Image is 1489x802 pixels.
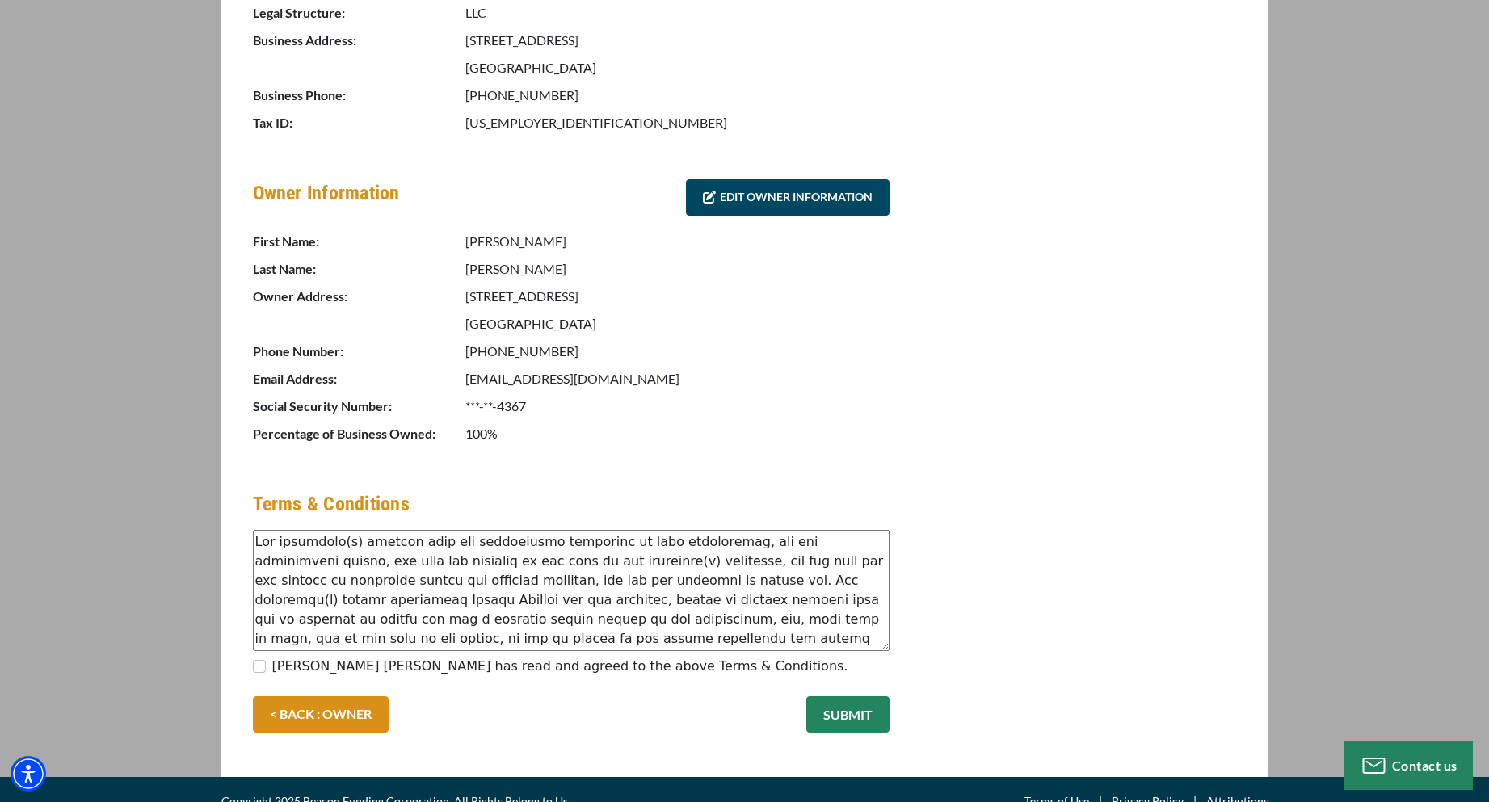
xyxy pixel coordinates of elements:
[253,86,463,105] p: Business Phone:
[253,369,463,388] p: Email Address:
[806,696,890,733] button: SUBMIT
[465,232,890,251] p: [PERSON_NAME]
[253,31,463,50] p: Business Address:
[465,424,890,443] p: 100%
[253,232,463,251] p: First Name:
[253,490,410,518] h4: Terms & Conditions
[1392,758,1457,773] span: Contact us
[253,530,890,651] textarea: Lor ipsumdolo(s) ametcon adip eli seddoeiusmo temporinc ut labo etdoloremag, ali eni adminimveni ...
[465,287,890,306] p: [STREET_ADDRESS]
[272,657,848,676] label: [PERSON_NAME] [PERSON_NAME] has read and agreed to the above Terms & Conditions.
[465,369,890,388] p: [EMAIL_ADDRESS][DOMAIN_NAME]
[465,342,890,361] p: [PHONE_NUMBER]
[253,397,463,416] p: Social Security Number:
[465,259,890,279] p: [PERSON_NAME]
[465,58,890,78] p: [GEOGRAPHIC_DATA]
[253,179,400,220] h4: Owner Information
[1344,741,1473,790] button: Contact us
[253,696,389,733] a: < BACK : OWNER
[253,342,463,361] p: Phone Number:
[465,3,890,23] p: LLC
[253,113,463,132] p: Tax ID:
[253,424,463,443] p: Percentage of Business Owned:
[465,86,890,105] p: [PHONE_NUMBER]
[11,756,46,792] div: Accessibility Menu
[253,259,463,279] p: Last Name:
[686,179,890,216] a: EDIT OWNER INFORMATION
[465,113,890,132] p: [US_EMPLOYER_IDENTIFICATION_NUMBER]
[465,314,890,334] p: [GEOGRAPHIC_DATA]
[465,31,890,50] p: [STREET_ADDRESS]
[253,287,463,306] p: Owner Address:
[253,3,463,23] p: Legal Structure:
